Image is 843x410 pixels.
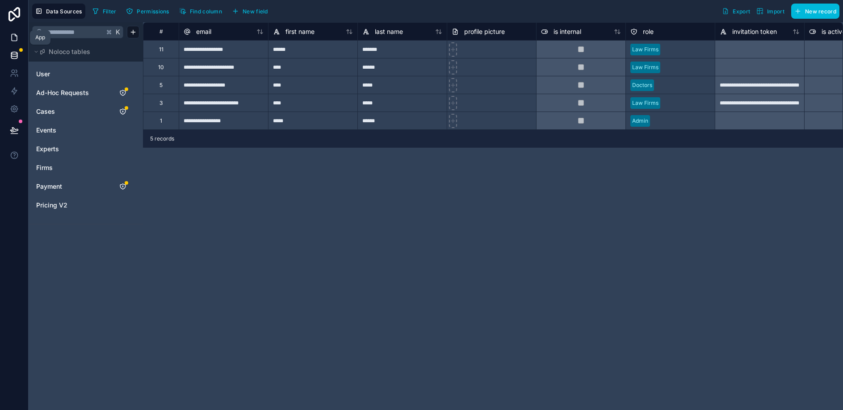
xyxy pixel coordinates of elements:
[103,8,117,15] span: Filter
[32,46,134,58] button: Noloco tables
[49,47,90,56] span: Noloco tables
[285,27,315,36] span: first name
[46,8,82,15] span: Data Sources
[632,81,652,89] div: Doctors
[159,82,163,89] div: 5
[160,117,162,124] div: 1
[36,70,50,79] span: User
[229,4,271,18] button: New field
[159,99,163,107] div: 3
[123,4,176,18] a: Permissions
[36,182,62,191] span: Payment
[791,4,839,19] button: New record
[89,4,120,18] button: Filter
[554,27,581,36] span: is internal
[733,8,750,15] span: Export
[32,67,139,81] div: User
[32,198,139,212] div: Pricing V2
[36,163,53,172] span: Firms
[32,86,139,100] div: Ad-Hoc Requests
[375,27,403,36] span: last name
[719,4,753,19] button: Export
[36,201,109,210] a: Pricing V2
[632,46,658,54] div: Law Firms
[32,123,139,137] div: Events
[32,161,139,175] div: Firms
[753,4,788,19] button: Import
[150,28,172,35] div: #
[32,142,139,156] div: Experts
[36,88,109,97] a: Ad-Hoc Requests
[35,34,45,41] div: App
[36,126,109,135] a: Events
[190,8,222,15] span: Find column
[36,182,109,191] a: Payment
[176,4,225,18] button: Find column
[150,135,174,142] span: 5 records
[158,64,164,71] div: 10
[123,4,172,18] button: Permissions
[115,29,121,35] span: K
[632,117,648,125] div: Admin
[36,201,67,210] span: Pricing V2
[632,99,658,107] div: Law Firms
[137,8,169,15] span: Permissions
[767,8,784,15] span: Import
[36,145,109,153] a: Experts
[732,27,777,36] span: invitation token
[788,4,839,19] a: New record
[36,163,109,172] a: Firms
[36,107,109,116] a: Cases
[159,46,164,53] div: 11
[36,126,56,135] span: Events
[36,107,55,116] span: Cases
[643,27,654,36] span: role
[32,104,139,119] div: Cases
[36,145,59,153] span: Experts
[32,179,139,194] div: Payment
[243,8,268,15] span: New field
[36,88,89,97] span: Ad-Hoc Requests
[805,8,836,15] span: New record
[632,63,658,71] div: Law Firms
[196,27,211,36] span: email
[36,70,109,79] a: User
[32,4,85,19] button: Data Sources
[464,27,505,36] span: profile picture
